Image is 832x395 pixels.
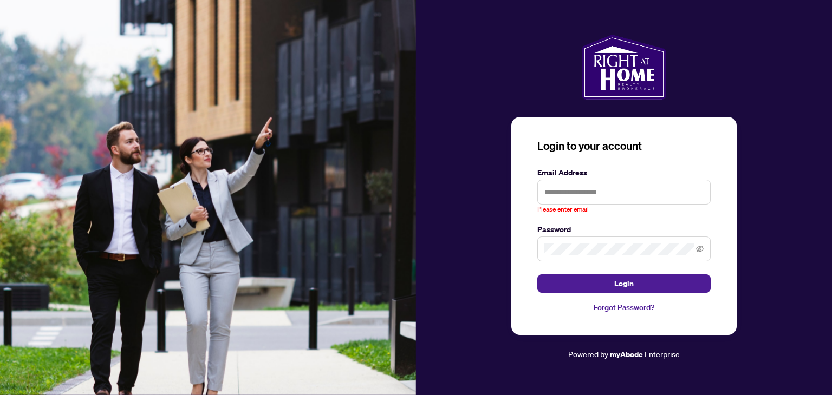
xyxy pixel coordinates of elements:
[645,349,680,359] span: Enterprise
[568,349,608,359] span: Powered by
[537,301,711,313] a: Forgot Password?
[696,245,704,253] span: eye-invisible
[537,274,711,293] button: Login
[537,205,589,215] span: Please enter email
[537,139,711,154] h3: Login to your account
[582,35,666,100] img: ma-logo
[610,348,643,360] a: myAbode
[537,223,711,235] label: Password
[537,167,711,179] label: Email Address
[614,275,634,292] span: Login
